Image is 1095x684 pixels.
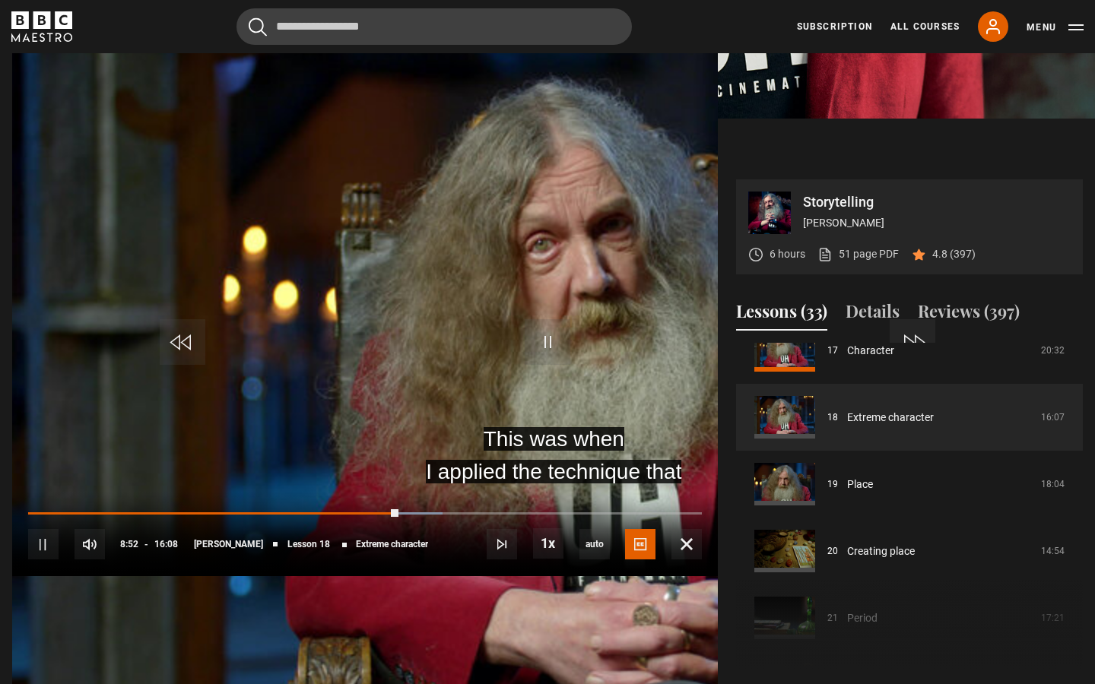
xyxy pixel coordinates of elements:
[287,540,330,549] span: Lesson 18
[817,246,899,262] a: 51 page PDF
[579,529,610,559] span: auto
[797,20,872,33] a: Subscription
[144,539,148,549] span: -
[770,246,805,262] p: 6 hours
[847,477,873,492] a: Place
[847,543,915,559] a: Creating place
[803,195,1071,209] p: Storytelling
[154,530,178,558] span: 16:08
[579,529,610,559] div: Current quality: 1080p
[847,343,894,359] a: Character
[12,179,718,576] video-js: Video Player
[356,540,428,549] span: Extreme character
[28,512,702,515] div: Progress Bar
[625,529,655,559] button: Captions
[120,530,138,558] span: 8:52
[11,11,72,42] svg: BBC Maestro
[1027,20,1084,35] button: Toggle navigation
[932,246,976,262] p: 4.8 (397)
[75,529,105,559] button: Mute
[28,529,59,559] button: Pause
[671,529,702,559] button: Fullscreen
[236,8,632,45] input: Search
[846,299,900,331] button: Details
[803,215,1071,231] p: [PERSON_NAME]
[249,17,267,36] button: Submit the search query
[487,529,517,559] button: Next Lesson
[533,528,563,559] button: Playback Rate
[847,410,934,426] a: Extreme character
[918,299,1020,331] button: Reviews (397)
[736,299,827,331] button: Lessons (33)
[194,540,263,549] span: [PERSON_NAME]
[890,20,960,33] a: All Courses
